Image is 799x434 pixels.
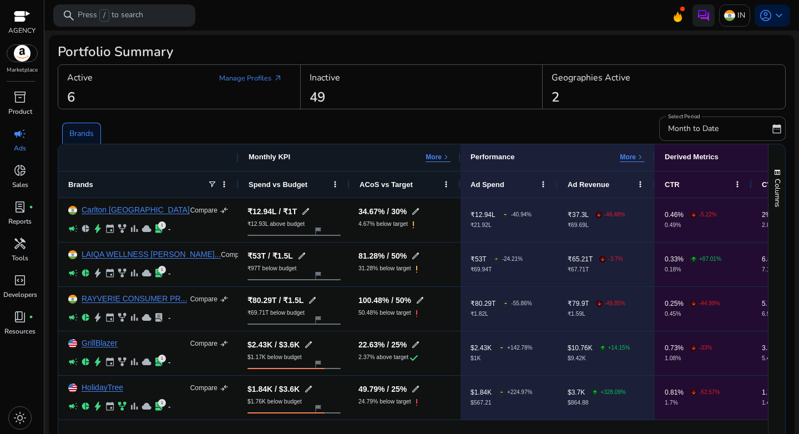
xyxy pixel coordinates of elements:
[158,266,166,274] div: 1
[358,355,408,360] p: 2.37% above target
[358,208,407,215] h5: 34.67% / 30%
[154,357,164,367] span: lab_profile
[221,250,248,259] p: Compare
[297,251,306,260] span: edit
[699,256,721,262] p: +87.01%
[82,339,118,347] a: GrillBlazer
[668,113,700,120] mat-label: Select Period
[80,224,90,234] span: pie_chart
[699,301,720,306] p: -44.99%
[141,268,151,278] span: cloud
[8,26,36,36] p: AGENCY
[411,397,422,408] span: exclamation
[308,296,317,305] span: edit
[12,180,28,190] p: Sales
[247,208,297,215] h5: ₹12.94L / ₹1T
[129,268,139,278] span: bar_chart
[668,123,719,134] span: Month to Date
[154,268,164,278] span: lab_profile
[105,357,115,367] span: event
[568,300,589,307] p: ₹79.9T
[80,357,90,367] span: pie_chart
[568,356,630,361] p: $9.42K
[568,256,593,263] p: ₹65.21T
[313,404,322,413] span: flag_2
[117,401,127,411] span: family_history
[620,153,636,162] p: More
[190,206,218,215] p: Compare
[665,300,684,307] p: 0.25%
[68,180,93,189] span: Brands
[762,300,781,307] p: 5.78%
[608,256,623,262] p: -3.7%
[158,221,166,229] div: 1
[154,224,164,234] span: lab_profile
[247,266,296,271] p: ₹97T below budget
[4,326,36,336] p: Resources
[69,128,94,139] p: Brands
[471,345,492,351] p: $2.43K
[313,226,322,235] span: flag_2
[724,10,735,21] img: in.svg
[411,340,420,349] span: edit
[358,385,407,393] h5: 49.79% / 25%
[507,345,532,351] p: +142.78%
[313,315,322,324] span: flag_2
[772,179,782,207] span: Columns
[67,89,75,105] h2: 6
[105,268,115,278] span: event
[129,357,139,367] span: bar_chart
[691,256,696,262] span: arrow_upward
[771,123,782,134] span: date_range
[80,268,90,278] span: pie_chart
[665,400,720,406] p: 1.7%
[141,401,151,411] span: cloud
[358,296,411,304] h5: 100.48% / 50%
[665,256,684,263] p: 0.33%
[29,205,33,209] span: fiber_manual_record
[58,44,786,60] h2: Portfolio Summary
[304,385,313,393] span: edit
[762,211,771,218] p: 2%
[504,203,507,226] span: -
[608,345,630,351] p: +14.15%
[141,357,151,367] span: cloud
[247,252,293,260] h5: ₹53T / ₹1.5L
[99,9,109,22] span: /
[274,74,282,83] span: arrow_outward
[411,385,420,393] span: edit
[68,383,77,392] img: us.svg
[247,310,305,316] p: ₹69.71T below budget
[80,401,90,411] span: pie_chart
[691,390,696,395] span: arrow_downward
[62,9,75,22] span: search
[500,336,503,359] span: -
[68,357,78,367] span: campaign
[772,9,786,22] span: keyboard_arrow_down
[408,219,419,230] span: exclamation
[471,400,532,406] p: $567.21
[117,268,127,278] span: family_history
[471,389,492,396] p: $1.84K
[691,212,696,218] span: arrow_downward
[13,200,27,214] span: lab_profile
[471,300,495,307] p: ₹80.29T
[12,253,28,263] p: Tools
[82,206,190,214] a: Carlton [GEOGRAPHIC_DATA]
[158,399,166,407] div: 1
[129,401,139,411] span: bar_chart
[737,6,745,25] p: IN
[600,390,625,395] p: +328.09%
[411,308,422,319] span: exclamation
[665,180,680,189] span: CTR
[471,311,532,317] p: ₹1.82L
[247,296,304,304] h5: ₹80.29T / ₹1.5L
[105,312,115,322] span: event
[691,345,696,351] span: arrow_downward
[471,153,514,162] div: Performance
[78,9,143,22] p: Press to search
[7,45,37,62] img: amazon.svg
[504,292,507,315] span: -
[68,206,77,215] img: in.svg
[154,312,164,322] span: lab_profile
